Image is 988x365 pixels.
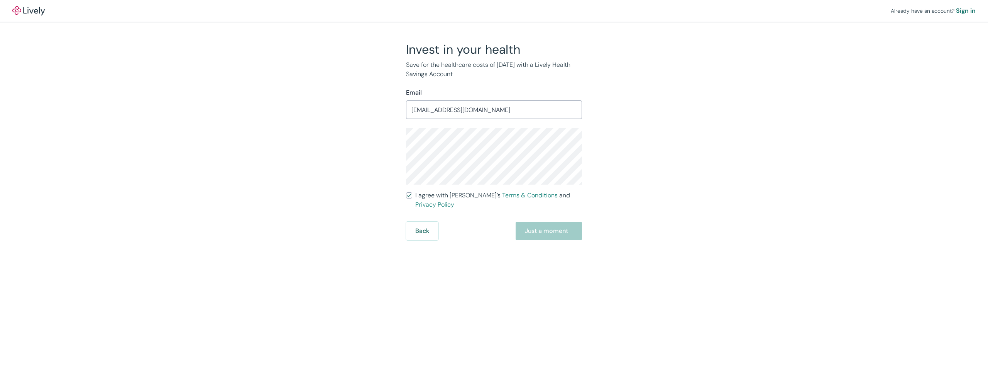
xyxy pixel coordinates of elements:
[502,191,558,199] a: Terms & Conditions
[406,222,438,240] button: Back
[12,6,45,15] a: LivelyLively
[956,6,976,15] a: Sign in
[406,42,582,57] h2: Invest in your health
[415,191,582,209] span: I agree with [PERSON_NAME]’s and
[415,200,454,209] a: Privacy Policy
[891,6,976,15] div: Already have an account?
[12,6,45,15] img: Lively
[406,88,422,97] label: Email
[406,60,582,79] p: Save for the healthcare costs of [DATE] with a Lively Health Savings Account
